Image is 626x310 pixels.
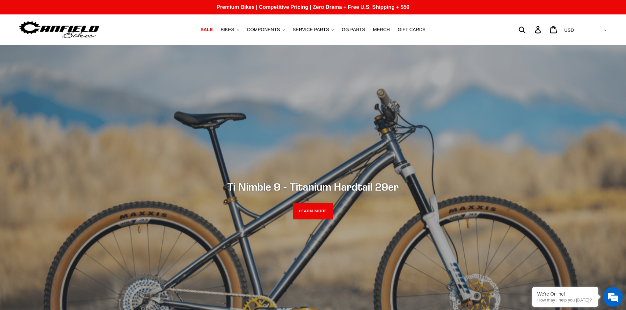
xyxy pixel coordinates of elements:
input: Search [522,22,539,37]
span: BIKES [220,27,234,32]
p: How may I help you today? [537,298,593,302]
div: We're Online! [537,291,593,297]
a: SALE [197,25,216,34]
button: COMPONENTS [244,25,288,34]
button: SERVICE PARTS [290,25,337,34]
h2: Ti Nimble 9 - Titanium Hardtail 29er [134,181,492,193]
span: GG PARTS [342,27,365,32]
span: SERVICE PARTS [293,27,329,32]
span: SALE [200,27,213,32]
span: COMPONENTS [247,27,280,32]
img: Canfield Bikes [18,19,100,40]
a: GG PARTS [338,25,368,34]
button: BIKES [217,25,242,34]
span: GIFT CARDS [398,27,426,32]
a: MERCH [370,25,393,34]
a: GIFT CARDS [394,25,429,34]
a: LEARN MORE [293,203,333,219]
span: MERCH [373,27,390,32]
